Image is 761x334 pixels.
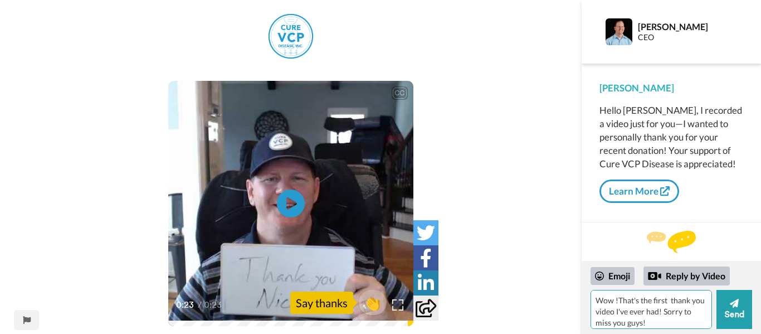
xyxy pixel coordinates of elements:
div: [PERSON_NAME] [638,21,731,32]
span: / [198,298,202,312]
div: Emoji [591,267,635,285]
a: Learn More [599,180,679,203]
button: Send [716,290,752,329]
div: [PERSON_NAME] [599,81,743,95]
span: 👏 [359,294,387,312]
img: Profile Image [606,18,632,45]
img: 73ae7913-1510-427a-b870-916ce42faafd [269,14,313,59]
div: Hello [PERSON_NAME], I recorded a video just for you—I wanted to personally thank you for your re... [599,104,743,171]
span: 0:23 [176,298,196,312]
div: Send [PERSON_NAME] a reply. [597,242,746,260]
textarea: Wow !That's the first thank you video I've ever had! Sorry to miss you guys! [591,290,712,329]
button: 👏 [359,290,387,315]
div: CEO [638,33,731,42]
img: message.svg [647,231,696,253]
span: 0:23 [204,298,223,312]
img: Full screen [392,299,403,311]
div: Say thanks [290,292,353,314]
div: CC [393,88,407,99]
div: Reply by Video [643,267,730,285]
div: Reply by Video [648,269,661,283]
